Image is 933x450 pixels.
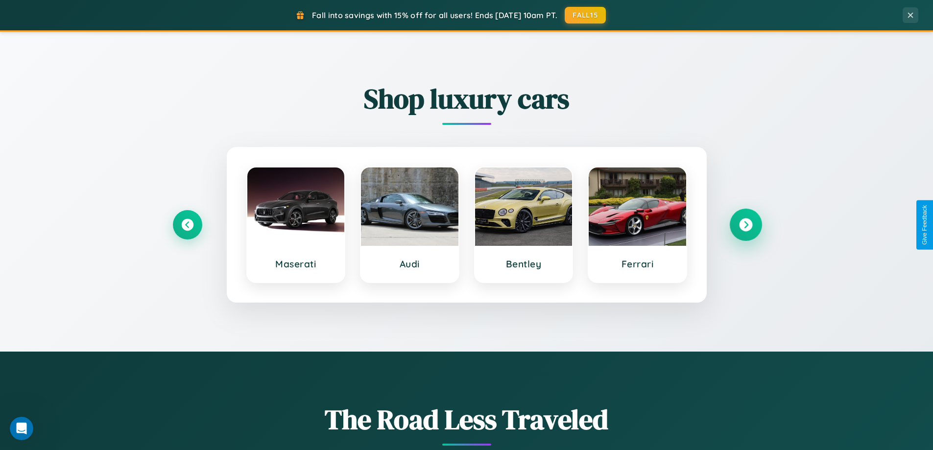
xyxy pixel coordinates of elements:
h1: The Road Less Traveled [173,401,761,438]
h3: Maserati [257,258,335,270]
button: FALL15 [565,7,606,24]
div: Give Feedback [921,205,928,245]
h3: Bentley [485,258,563,270]
iframe: Intercom live chat [10,417,33,440]
h3: Audi [371,258,449,270]
h3: Ferrari [598,258,676,270]
h2: Shop luxury cars [173,80,761,118]
span: Fall into savings with 15% off for all users! Ends [DATE] 10am PT. [312,10,557,20]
